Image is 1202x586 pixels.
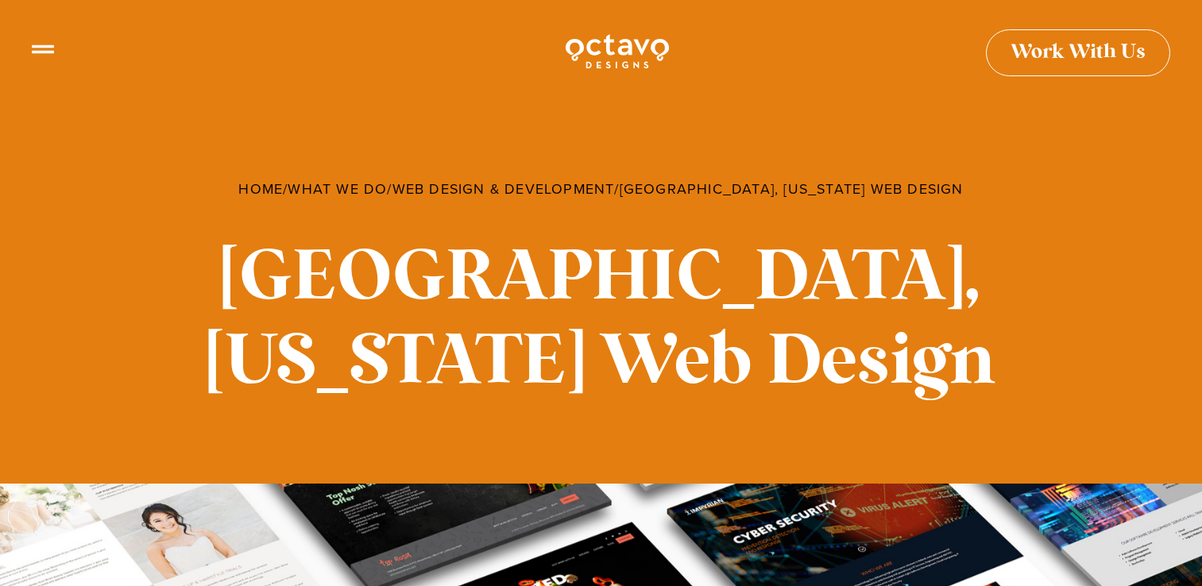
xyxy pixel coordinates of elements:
span: [GEOGRAPHIC_DATA], [US_STATE] Web Design [620,179,964,199]
a: Web Design & Development [392,179,615,199]
a: What We Do [288,179,387,199]
span: / / / [238,179,963,199]
h1: [GEOGRAPHIC_DATA], [US_STATE] Web Design [45,237,1158,404]
a: Home [238,179,283,199]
